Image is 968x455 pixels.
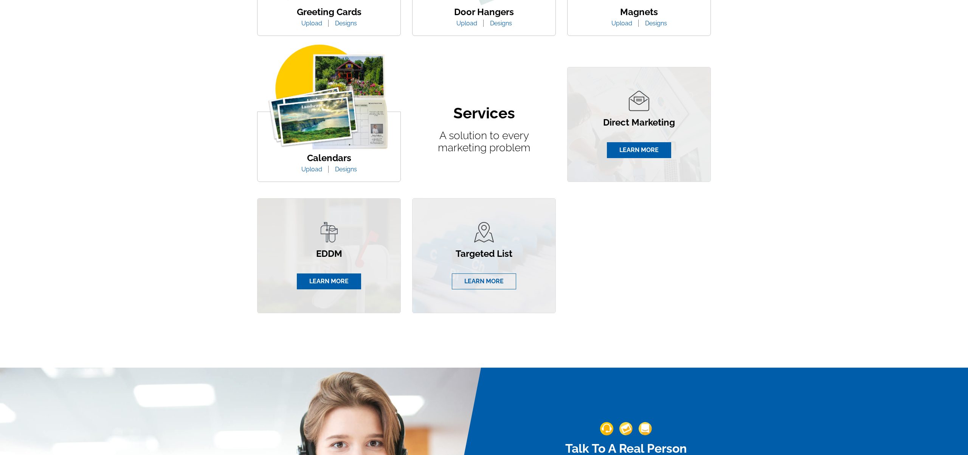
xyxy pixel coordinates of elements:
[297,273,361,289] a: LEARN MORE
[296,166,328,173] a: Upload
[639,422,652,435] img: support-img-3_1.png
[297,6,361,17] a: Greeting Cards
[619,422,633,435] img: support-img-2.png
[484,20,518,27] a: Designs
[639,20,673,27] a: Designs
[474,222,494,242] img: target-list-icon.png
[629,91,649,111] img: direct-marketing-icon.png
[296,20,328,27] a: Upload
[606,20,638,27] a: Upload
[607,142,671,158] a: LEARN MORE
[603,118,675,127] p: Direct Marketing
[261,45,397,150] img: calander.png
[329,166,363,173] a: Designs
[451,20,483,27] a: Upload
[453,104,515,122] h2: Services
[307,152,351,163] a: Calendars
[454,6,514,17] a: Door Hangers
[817,279,968,455] iframe: LiveChat chat widget
[297,249,361,258] p: EDDM
[452,273,516,289] a: LEARN MORE
[416,130,552,154] p: A solution to every marketing problem
[620,6,658,17] a: Magnets
[452,249,516,258] p: Targeted List
[319,222,339,242] img: eddm-icon.png
[600,422,613,435] img: support-img-1.png
[329,20,363,27] a: Designs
